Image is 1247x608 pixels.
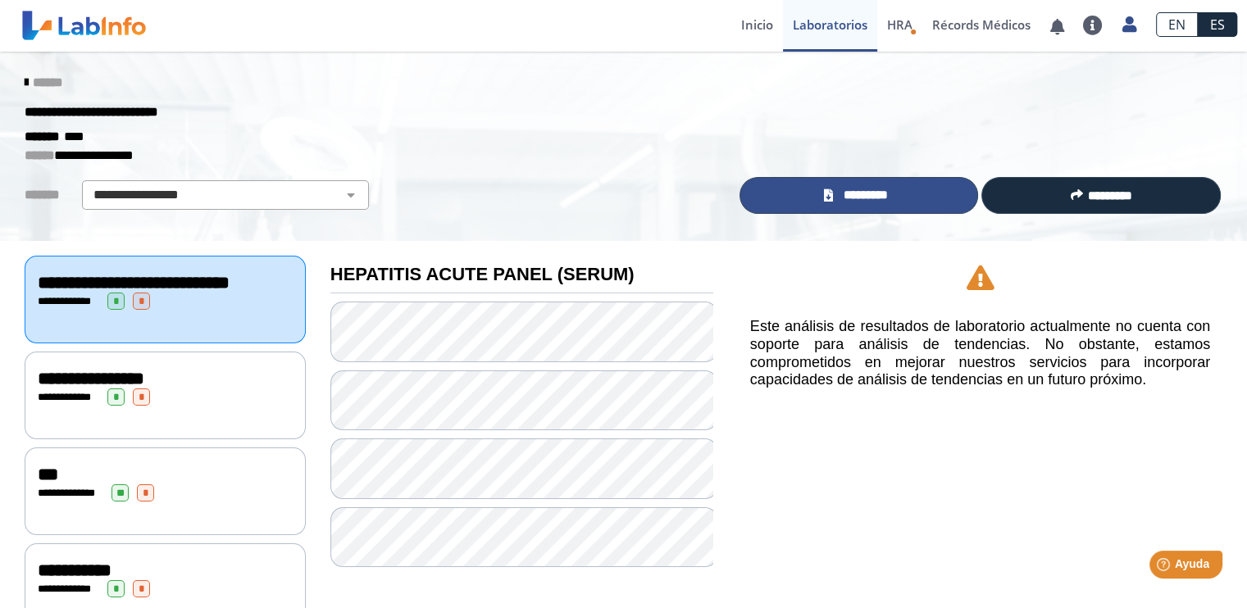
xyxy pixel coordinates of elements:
[1156,12,1198,37] a: EN
[330,264,635,284] b: HEPATITIS ACUTE PANEL (SERUM)
[1101,544,1229,590] iframe: Help widget launcher
[1198,12,1237,37] a: ES
[887,16,912,33] span: HRA
[750,318,1210,388] h5: Este análisis de resultados de laboratorio actualmente no cuenta con soporte para análisis de ten...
